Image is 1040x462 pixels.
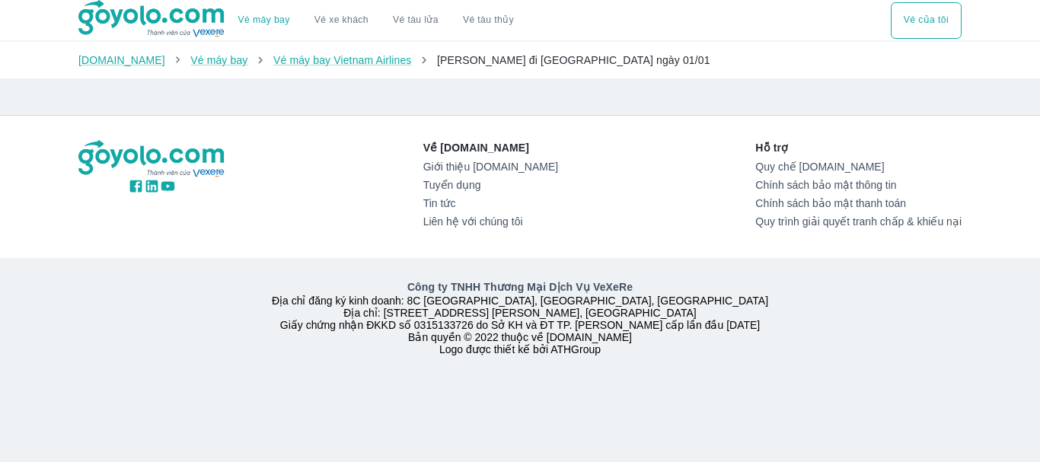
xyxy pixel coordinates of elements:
[238,14,290,26] a: Vé máy bay
[78,140,226,178] img: logo
[190,54,247,66] a: Vé máy bay
[381,2,451,39] a: Vé tàu lửa
[755,161,962,173] a: Quy chế [DOMAIN_NAME]
[755,179,962,191] a: Chính sách bảo mật thông tin
[755,215,962,228] a: Quy trình giải quyết tranh chấp & khiếu nại
[81,279,959,295] p: Công ty TNHH Thương Mại Dịch Vụ VeXeRe
[314,14,368,26] a: Vé xe khách
[755,140,962,155] p: Hỗ trợ
[226,2,526,39] div: choose transportation mode
[451,2,526,39] button: Vé tàu thủy
[423,197,558,209] a: Tin tức
[755,197,962,209] a: Chính sách bảo mật thanh toán
[423,140,558,155] p: Về [DOMAIN_NAME]
[78,53,962,68] nav: breadcrumb
[891,2,962,39] div: choose transportation mode
[273,54,412,66] a: Vé máy bay Vietnam Airlines
[69,279,971,355] div: Địa chỉ đăng ký kinh doanh: 8C [GEOGRAPHIC_DATA], [GEOGRAPHIC_DATA], [GEOGRAPHIC_DATA] Địa chỉ: [...
[437,54,710,66] span: [PERSON_NAME] đi [GEOGRAPHIC_DATA] ngày 01/01
[423,161,558,173] a: Giới thiệu [DOMAIN_NAME]
[78,54,165,66] a: [DOMAIN_NAME]
[423,179,558,191] a: Tuyển dụng
[423,215,558,228] a: Liên hệ với chúng tôi
[891,2,962,39] button: Vé của tôi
